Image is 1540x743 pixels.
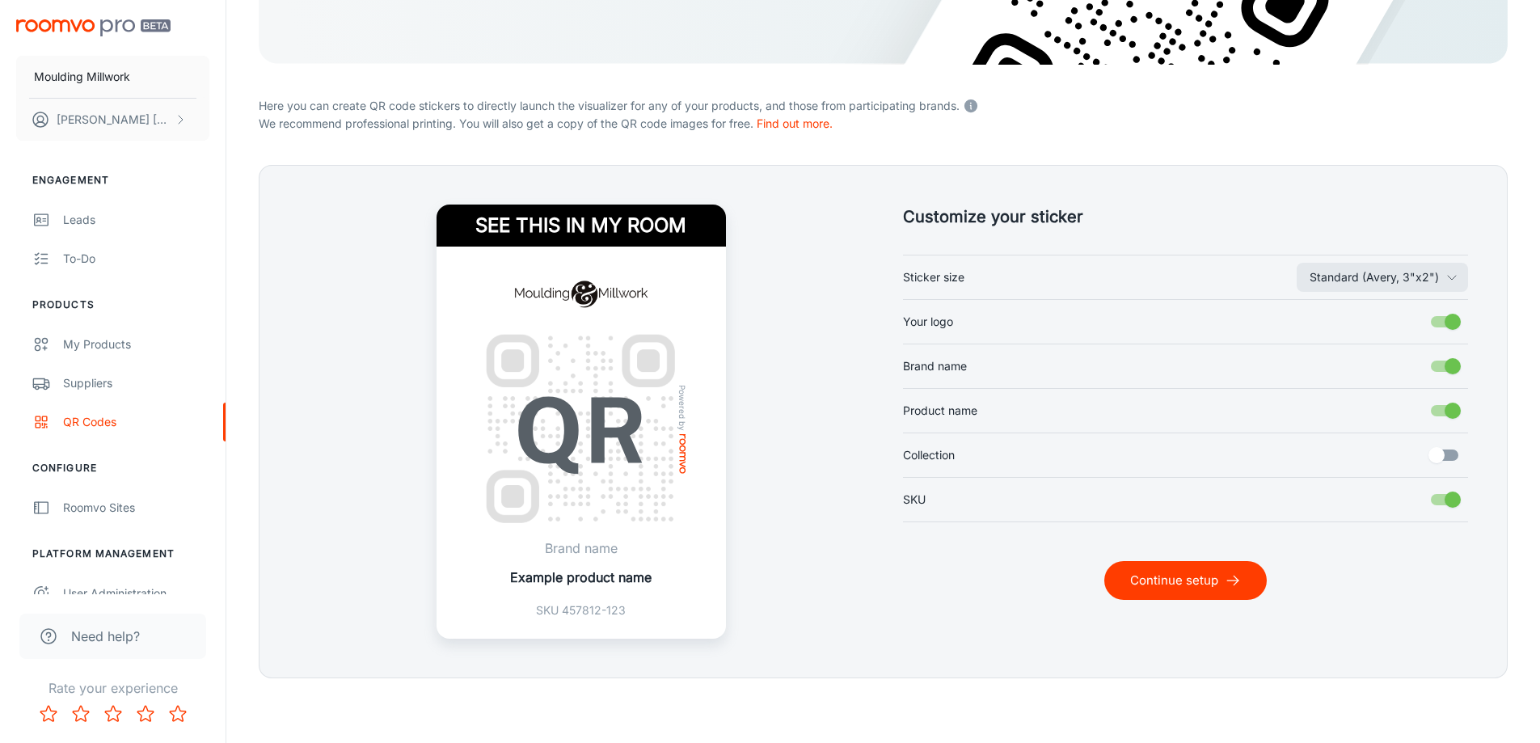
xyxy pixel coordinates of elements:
[1297,263,1468,292] button: Sticker size
[63,499,209,517] div: Roomvo Sites
[16,99,209,141] button: [PERSON_NAME] [PERSON_NAME]
[63,413,209,431] div: QR Codes
[674,385,690,431] span: Powered by
[97,698,129,730] button: Rate 3 star
[71,627,140,646] span: Need help?
[478,266,685,319] img: Moulding Millwork
[903,268,964,286] span: Sticker size
[903,491,926,509] span: SKU
[16,56,209,98] button: Moulding Millwork
[13,678,213,698] p: Rate your experience
[679,434,686,474] img: roomvo
[63,374,209,392] div: Suppliers
[510,568,652,587] p: Example product name
[903,402,977,420] span: Product name
[63,250,209,268] div: To-do
[63,211,209,229] div: Leads
[757,116,833,130] a: Find out more.
[57,111,171,129] p: [PERSON_NAME] [PERSON_NAME]
[63,336,209,353] div: My Products
[129,698,162,730] button: Rate 4 star
[437,205,726,247] h4: See this in my room
[162,698,194,730] button: Rate 5 star
[32,698,65,730] button: Rate 1 star
[16,19,171,36] img: Roomvo PRO Beta
[903,357,967,375] span: Brand name
[510,538,652,558] p: Brand name
[510,602,652,619] p: SKU 457812-123
[34,68,130,86] p: Moulding Millwork
[259,115,1508,133] p: We recommend professional printing. You will also get a copy of the QR code images for free.
[903,313,953,331] span: Your logo
[63,585,209,602] div: User Administration
[65,698,97,730] button: Rate 2 star
[903,446,955,464] span: Collection
[1104,561,1267,600] button: Continue setup
[471,319,690,538] img: QR Code Example
[259,94,1508,115] p: Here you can create QR code stickers to directly launch the visualizer for any of your products, ...
[903,205,1469,229] h5: Customize your sticker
